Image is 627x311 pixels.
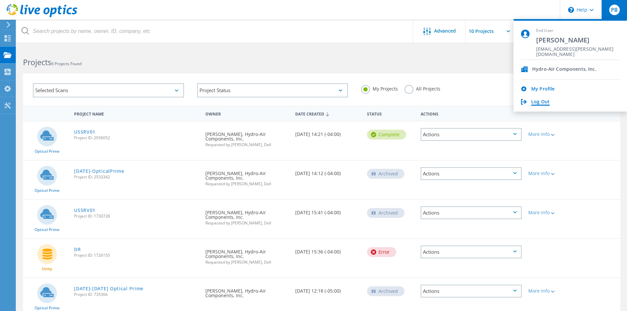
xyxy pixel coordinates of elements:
[35,149,60,153] span: Optical Prime
[202,239,292,271] div: [PERSON_NAME], Hydro-Air Components, Inc.
[51,61,82,66] span: 6 Projects Found
[531,99,550,105] a: Log Out
[536,28,619,34] span: End User
[74,130,95,134] a: USSRV01
[74,286,144,291] a: [DATE]-[DATE] Optical Prime
[421,167,522,180] div: Actions
[202,121,292,153] div: [PERSON_NAME], Hydro-Air Components, Inc.
[74,208,95,213] a: USSRV01
[202,278,292,304] div: [PERSON_NAME], Hydro-Air Components, Inc.
[35,228,60,232] span: Optical Prime
[74,293,199,297] span: Project ID: 735366
[292,200,364,221] div: [DATE] 15:41 (-04:00)
[205,143,288,147] span: Requested by [PERSON_NAME], Dell
[434,29,456,33] span: Advanced
[74,175,199,179] span: Project ID: 2533342
[202,161,292,193] div: [PERSON_NAME], Hydro-Air Components, Inc.
[74,136,199,140] span: Project ID: 2936052
[23,57,51,67] b: Projects
[421,285,522,298] div: Actions
[35,306,60,310] span: Optical Prime
[205,221,288,225] span: Requested by [PERSON_NAME], Dell
[528,210,569,215] div: More Info
[536,46,619,53] span: [EMAIL_ADDRESS][PERSON_NAME][DOMAIN_NAME]
[74,247,81,252] a: DR
[202,107,292,119] div: Owner
[367,208,405,218] div: Archived
[421,206,522,219] div: Actions
[536,36,619,44] span: [PERSON_NAME]
[33,83,184,97] div: Selected Scans
[364,107,417,119] div: Status
[361,85,398,91] label: My Projects
[532,66,596,73] span: Hydro-Air Components, Inc.
[568,7,574,13] svg: \n
[367,286,405,296] div: Archived
[611,7,618,13] span: PB
[74,169,124,173] a: [DATE]-OpticalPrime
[367,169,405,179] div: Archived
[528,171,569,176] div: More Info
[42,267,52,271] span: Unity
[205,260,288,264] span: Requested by [PERSON_NAME], Dell
[292,278,364,300] div: [DATE] 12:18 (-05:00)
[74,253,199,257] span: Project ID: 1726155
[205,182,288,186] span: Requested by [PERSON_NAME], Dell
[421,246,522,258] div: Actions
[367,130,406,140] div: Complete
[292,107,364,120] div: Date Created
[417,107,525,119] div: Actions
[367,247,396,257] div: Error
[16,20,413,43] input: Search projects by name, owner, ID, company, etc
[292,121,364,143] div: [DATE] 14:21 (-04:00)
[292,161,364,182] div: [DATE] 14:12 (-04:00)
[74,214,199,218] span: Project ID: 1730728
[202,200,292,232] div: [PERSON_NAME], Hydro-Air Components, Inc.
[292,239,364,261] div: [DATE] 15:36 (-04:00)
[405,85,440,91] label: All Projects
[421,128,522,141] div: Actions
[197,83,348,97] div: Project Status
[71,107,202,119] div: Project Name
[528,289,569,293] div: More Info
[531,86,555,92] a: My Profile
[528,132,569,137] div: More Info
[35,189,60,193] span: Optical Prime
[7,14,77,18] a: Live Optics Dashboard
